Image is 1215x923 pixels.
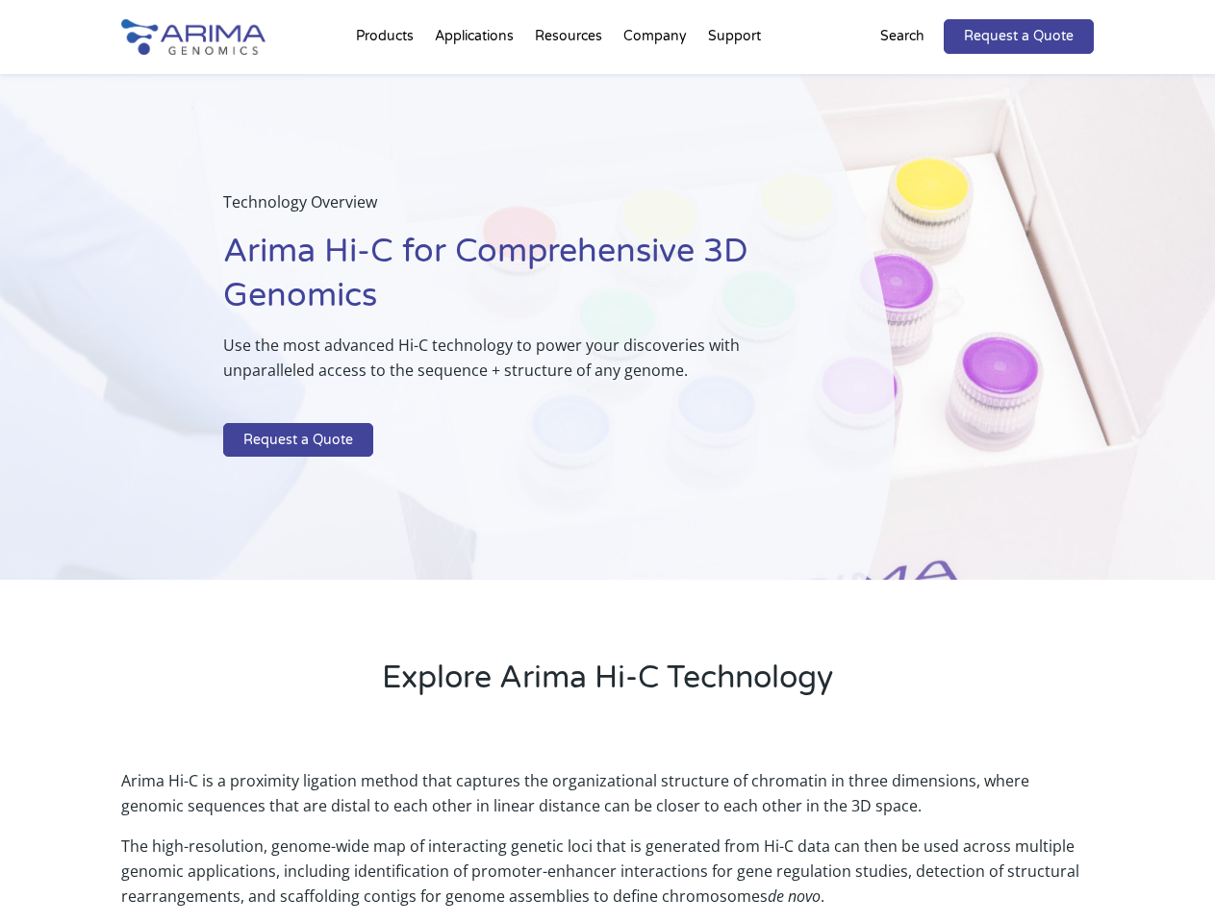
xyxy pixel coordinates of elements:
a: Request a Quote [944,19,1094,54]
p: Use the most advanced Hi-C technology to power your discoveries with unparalleled access to the s... [223,333,797,398]
p: Technology Overview [223,189,797,230]
p: Search [880,24,924,49]
h2: Explore Arima Hi-C Technology [121,657,1093,714]
i: de novo [768,886,821,907]
p: Arima Hi-C is a proximity ligation method that captures the organizational structure of chromatin... [121,768,1093,834]
h1: Arima Hi-C for Comprehensive 3D Genomics [223,230,797,333]
a: Request a Quote [223,423,373,458]
img: Arima-Genomics-logo [121,19,266,55]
